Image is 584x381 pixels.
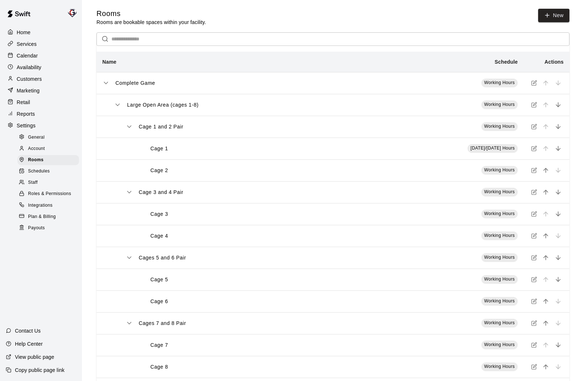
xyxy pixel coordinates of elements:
[28,145,45,152] span: Account
[28,202,53,209] span: Integrations
[17,122,36,129] p: Settings
[484,211,515,216] span: Working Hours
[17,87,40,94] p: Marketing
[17,155,79,165] div: Rooms
[553,187,564,198] button: move item down
[17,40,37,48] p: Services
[150,167,168,174] p: Cage 2
[28,190,71,198] span: Roles & Permissions
[115,79,155,87] p: Complete Game
[28,225,45,232] span: Payouts
[540,361,551,372] button: move item up
[553,274,564,285] button: move item down
[6,50,76,61] a: Calendar
[17,200,82,211] a: Integrations
[553,340,564,350] button: move item down
[17,52,38,59] p: Calendar
[67,6,82,20] div: Mike Colangelo (Owner)
[150,341,168,349] p: Cage 7
[15,327,41,334] p: Contact Us
[150,232,168,240] p: Cage 4
[6,27,76,38] a: Home
[484,233,515,238] span: Working Hours
[6,108,76,119] a: Reports
[17,222,82,234] a: Payouts
[17,110,35,118] p: Reports
[470,146,515,151] span: [DATE]/[DATE] Hours
[139,123,183,131] p: Cage 1 and 2 Pair
[68,9,77,17] img: Mike Colangelo (Owner)
[484,255,515,260] span: Working Hours
[139,320,186,327] p: Cages 7 and 8 Pair
[15,353,54,361] p: View public page
[15,366,64,374] p: Copy public page link
[484,342,515,347] span: Working Hours
[150,276,168,283] p: Cage 5
[17,75,42,83] p: Customers
[495,59,518,65] b: Schedule
[17,166,82,177] a: Schedules
[96,9,206,19] h5: Rooms
[484,320,515,325] span: Working Hours
[28,156,44,164] span: Rooms
[17,189,79,199] div: Roles & Permissions
[17,201,79,211] div: Integrations
[17,177,82,188] a: Staff
[484,189,515,194] span: Working Hours
[538,9,569,22] a: New
[6,62,76,73] a: Availability
[484,364,515,369] span: Working Hours
[540,165,551,176] button: move item up
[6,97,76,108] a: Retail
[150,210,168,218] p: Cage 3
[540,318,551,329] button: move item up
[6,120,76,131] a: Settings
[484,80,515,85] span: Working Hours
[28,168,50,175] span: Schedules
[553,143,564,154] button: move item down
[139,188,183,196] p: Cage 3 and 4 Pair
[17,132,79,143] div: General
[17,155,82,166] a: Rooms
[96,19,206,26] p: Rooms are bookable spaces within your facility.
[17,211,82,222] a: Plan & Billing
[28,134,45,141] span: General
[484,298,515,303] span: Working Hours
[553,209,564,219] button: move item down
[17,178,79,188] div: Staff
[553,121,564,132] button: move item down
[139,254,186,262] p: Cages 5 and 6 Pair
[17,143,82,154] a: Account
[17,223,79,233] div: Payouts
[150,298,168,305] p: Cage 6
[6,85,76,96] a: Marketing
[17,132,82,143] a: General
[540,187,551,198] button: move item up
[553,99,564,110] button: move item down
[28,179,38,186] span: Staff
[17,99,30,106] p: Retail
[540,252,551,263] button: move item up
[540,296,551,307] button: move item up
[17,188,82,200] a: Roles & Permissions
[17,212,79,222] div: Plan & Billing
[150,363,168,371] p: Cage 8
[17,64,42,71] p: Availability
[6,74,76,84] div: Customers
[484,277,515,282] span: Working Hours
[6,39,76,49] a: Services
[484,124,515,129] span: Working Hours
[102,59,117,65] b: Name
[484,167,515,172] span: Working Hours
[540,230,551,241] button: move item up
[17,166,79,176] div: Schedules
[484,102,515,107] span: Working Hours
[15,340,43,348] p: Help Center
